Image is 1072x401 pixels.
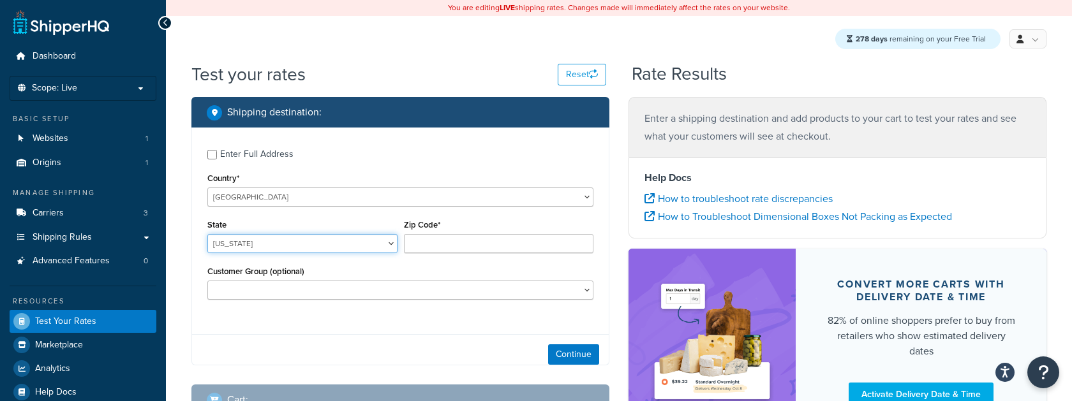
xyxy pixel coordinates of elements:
input: Enter Full Address [207,150,217,159]
li: Carriers [10,201,156,225]
span: Shipping Rules [33,232,92,243]
span: Marketplace [35,340,83,351]
div: Convert more carts with delivery date & time [826,278,1016,303]
a: Test Your Rates [10,310,156,333]
span: 1 [145,157,148,168]
label: State [207,220,227,230]
span: Carriers [33,208,64,219]
button: Reset [558,64,606,85]
a: Dashboard [10,45,156,68]
a: Shipping Rules [10,226,156,249]
div: Enter Full Address [220,145,294,163]
span: Analytics [35,363,70,374]
a: Websites1 [10,127,156,150]
p: Enter a shipping destination and add products to your cart to test your rates and see what your c... [644,110,1031,145]
span: 1 [145,133,148,144]
li: Advanced Features [10,249,156,273]
div: Basic Setup [10,113,156,124]
span: Dashboard [33,51,76,62]
span: 3 [144,208,148,219]
span: Test Your Rates [35,316,96,327]
div: 82% of online shoppers prefer to buy from retailers who show estimated delivery dates [826,313,1016,359]
a: How to troubleshoot rate discrepancies [644,191,833,206]
b: LIVE [500,2,515,13]
a: Origins1 [10,151,156,175]
button: Open Resource Center [1027,356,1059,388]
a: Marketplace [10,333,156,356]
span: Origins [33,157,61,168]
a: Advanced Features0 [10,249,156,273]
a: How to Troubleshoot Dimensional Boxes Not Packing as Expected [644,209,952,224]
span: 0 [144,256,148,266]
div: Manage Shipping [10,187,156,198]
label: Zip Code* [404,220,440,230]
a: Analytics [10,357,156,380]
h2: Shipping destination : [227,106,322,118]
label: Country* [207,173,239,183]
div: Resources [10,296,156,307]
span: Websites [33,133,68,144]
a: Carriers3 [10,201,156,225]
strong: 278 days [856,33,888,45]
h4: Help Docs [644,170,1031,186]
h1: Test your rates [191,62,306,87]
span: Help Docs [35,387,77,398]
span: Scope: Live [32,83,77,94]
span: remaining on your Free Trial [856,33,986,45]
button: Continue [548,344,599,365]
label: Customer Group (optional) [207,266,304,276]
li: Origins [10,151,156,175]
li: Websites [10,127,156,150]
h2: Rate Results [632,64,727,84]
span: Advanced Features [33,256,110,266]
